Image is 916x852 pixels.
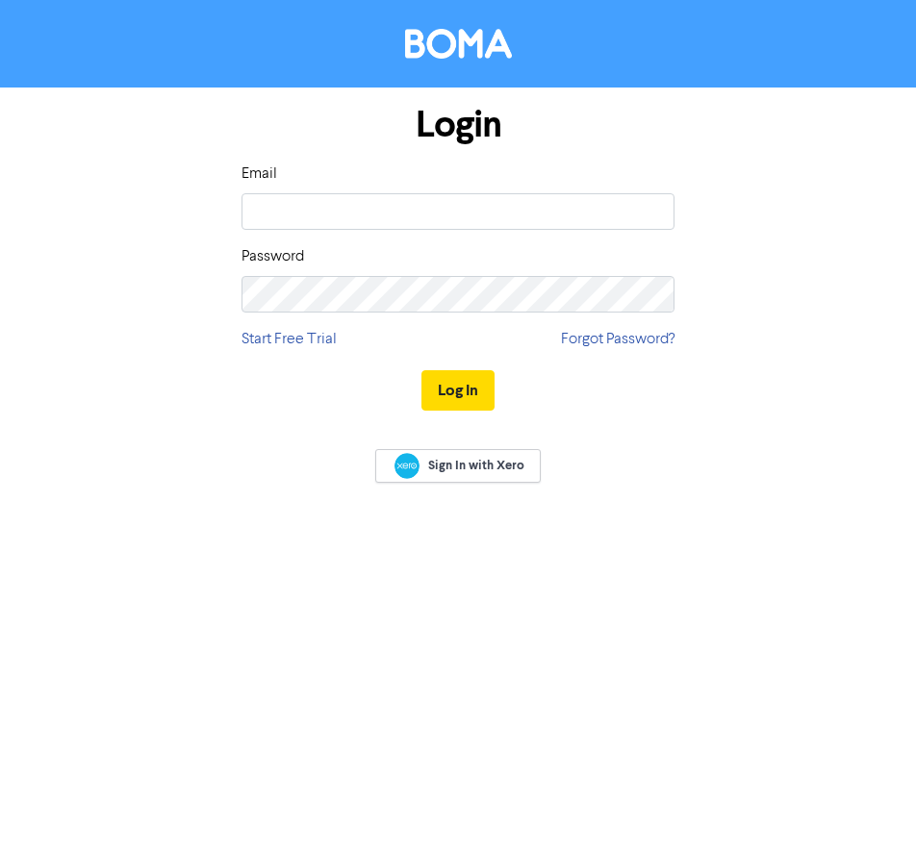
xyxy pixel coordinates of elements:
label: Email [242,163,277,186]
h1: Login [242,103,674,147]
span: Sign In with Xero [428,457,524,474]
a: Start Free Trial [242,328,337,351]
a: Forgot Password? [561,328,674,351]
a: Sign In with Xero [375,449,541,483]
img: Xero logo [394,453,420,479]
img: BOMA Logo [405,29,512,59]
label: Password [242,245,304,268]
button: Log In [421,370,495,411]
